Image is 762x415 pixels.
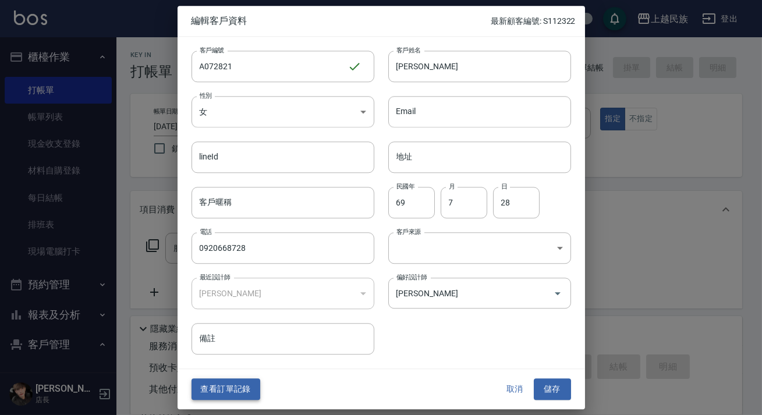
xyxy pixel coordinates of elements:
[200,45,224,54] label: 客戶編號
[192,278,374,309] div: [PERSON_NAME]
[200,272,230,281] label: 最近設計師
[449,182,455,190] label: 月
[200,91,212,100] label: 性別
[548,284,567,303] button: Open
[200,227,212,236] label: 電話
[192,96,374,127] div: 女
[396,45,421,54] label: 客戶姓名
[396,272,427,281] label: 偏好設計師
[534,379,571,400] button: 儲存
[396,227,421,236] label: 客戶來源
[396,182,414,190] label: 民國年
[491,15,575,27] p: 最新顧客編號: S112322
[192,15,491,27] span: 編輯客戶資料
[501,182,507,190] label: 日
[192,379,260,400] button: 查看訂單記錄
[497,379,534,400] button: 取消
